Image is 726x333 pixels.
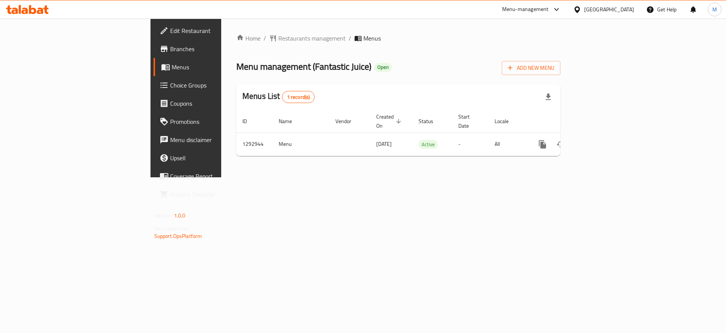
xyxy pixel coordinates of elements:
[154,58,272,76] a: Menus
[174,211,186,220] span: 1.0.0
[363,34,381,43] span: Menus
[154,76,272,94] a: Choice Groups
[458,112,479,130] span: Start Date
[374,64,392,70] span: Open
[534,135,552,153] button: more
[170,117,266,126] span: Promotions
[154,40,272,58] a: Branches
[539,88,557,106] div: Export file
[495,117,518,126] span: Locale
[236,34,560,43] nav: breadcrumb
[242,117,257,126] span: ID
[376,139,392,149] span: [DATE]
[502,5,549,14] div: Menu-management
[242,91,315,103] h2: Menus List
[236,58,371,75] span: Menu management ( Fantastic Juice )
[584,5,634,14] div: [GEOGRAPHIC_DATA]
[419,140,438,149] span: Active
[170,44,266,53] span: Branches
[170,81,266,90] span: Choice Groups
[154,113,272,131] a: Promotions
[527,110,612,133] th: Actions
[508,63,554,73] span: Add New Menu
[170,190,266,199] span: Grocery Checklist
[335,117,361,126] span: Vendor
[170,135,266,144] span: Menu disclaimer
[154,94,272,113] a: Coupons
[552,135,570,153] button: Change Status
[154,231,202,241] a: Support.OpsPlatform
[154,224,189,233] span: Get support on:
[419,117,443,126] span: Status
[349,34,351,43] li: /
[154,149,272,167] a: Upsell
[154,211,173,220] span: Version:
[273,133,329,156] td: Menu
[154,131,272,149] a: Menu disclaimer
[282,91,315,103] div: Total records count
[712,5,717,14] span: M
[170,172,266,181] span: Coverage Report
[489,133,527,156] td: All
[154,185,272,203] a: Grocery Checklist
[374,63,392,72] div: Open
[282,94,315,101] span: 1 record(s)
[502,61,560,75] button: Add New Menu
[154,167,272,185] a: Coverage Report
[170,99,266,108] span: Coupons
[170,26,266,35] span: Edit Restaurant
[452,133,489,156] td: -
[279,117,302,126] span: Name
[172,63,266,72] span: Menus
[154,22,272,40] a: Edit Restaurant
[269,34,346,43] a: Restaurants management
[278,34,346,43] span: Restaurants management
[170,153,266,163] span: Upsell
[236,110,612,156] table: enhanced table
[376,112,403,130] span: Created On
